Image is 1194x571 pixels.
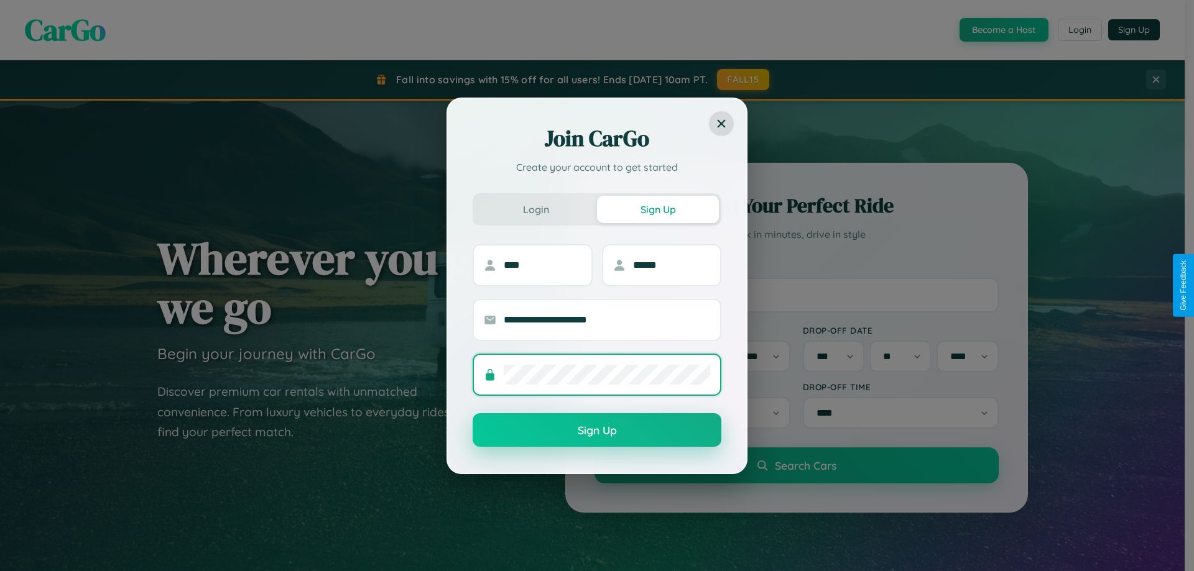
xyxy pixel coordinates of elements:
p: Create your account to get started [473,160,721,175]
div: Give Feedback [1179,260,1188,311]
button: Login [475,196,597,223]
button: Sign Up [597,196,719,223]
button: Sign Up [473,413,721,447]
h2: Join CarGo [473,124,721,153]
